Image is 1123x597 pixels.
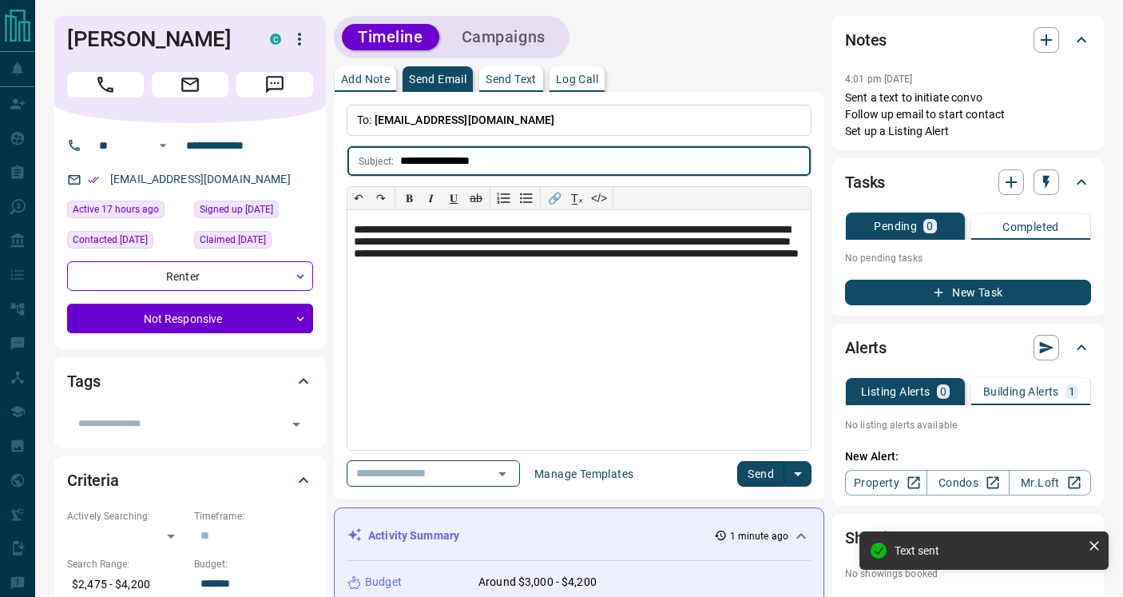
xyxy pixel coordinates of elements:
[515,187,538,209] button: Bullet list
[465,187,487,209] button: ab
[845,163,1091,201] div: Tasks
[845,21,1091,59] div: Notes
[845,525,913,551] h2: Showings
[478,574,597,591] p: Around $3,000 - $4,200
[845,567,1091,581] p: No showings booked
[342,24,439,50] button: Timeline
[285,413,308,436] button: Open
[152,72,228,98] span: Email
[347,521,811,551] div: Activity Summary1 minute ago
[845,448,1091,465] p: New Alert:
[565,187,588,209] button: T̲ₓ
[1002,221,1059,233] p: Completed
[446,24,561,50] button: Campaigns
[270,34,281,45] div: condos.ca
[845,470,927,496] a: Property
[486,74,537,85] p: Send Text
[67,368,100,394] h2: Tags
[730,529,788,543] p: 1 minute ago
[88,174,99,185] svg: Email Verified
[110,173,291,185] a: [EMAIL_ADDRESS][DOMAIN_NAME]
[470,192,482,205] s: ab
[194,231,313,253] div: Sun Aug 17 2025
[737,461,811,487] div: split button
[347,105,811,136] p: To:
[153,136,173,155] button: Open
[398,187,420,209] button: 𝐁
[895,544,1081,557] div: Text sent
[67,261,313,291] div: Renter
[200,232,266,248] span: Claimed [DATE]
[359,154,394,169] p: Subject:
[409,74,466,85] p: Send Email
[927,470,1009,496] a: Condos
[543,187,565,209] button: 🔗
[845,90,1091,140] p: Sent a text to initiate convo Follow up email to start contact Set up a Listing Alert
[194,509,313,523] p: Timeframe:
[442,187,465,209] button: 𝐔
[845,246,1091,270] p: No pending tasks
[67,461,313,499] div: Criteria
[845,418,1091,432] p: No listing alerts available
[194,201,313,223] div: Thu Apr 23 2015
[73,232,148,248] span: Contacted [DATE]
[365,574,402,591] p: Budget
[845,519,1091,557] div: Showings
[67,362,313,400] div: Tags
[347,187,370,209] button: ↶
[236,72,313,98] span: Message
[737,461,784,487] button: Send
[420,187,442,209] button: 𝑰
[67,26,246,52] h1: [PERSON_NAME]
[67,557,186,571] p: Search Range:
[450,192,458,205] span: 𝐔
[375,113,555,126] span: [EMAIL_ADDRESS][DOMAIN_NAME]
[845,335,887,360] h2: Alerts
[67,509,186,523] p: Actively Searching:
[370,187,392,209] button: ↷
[194,557,313,571] p: Budget:
[845,280,1091,305] button: New Task
[200,201,273,217] span: Signed up [DATE]
[491,463,514,485] button: Open
[845,27,887,53] h2: Notes
[493,187,515,209] button: Numbered list
[1069,386,1075,397] p: 1
[525,461,643,487] button: Manage Templates
[368,527,459,544] p: Activity Summary
[73,201,159,217] span: Active 17 hours ago
[845,169,885,195] h2: Tasks
[67,231,186,253] div: Sun Aug 17 2025
[927,221,933,232] p: 0
[874,221,917,232] p: Pending
[588,187,610,209] button: </>
[67,468,119,493] h2: Criteria
[341,74,390,85] p: Add Note
[556,74,598,85] p: Log Call
[67,304,313,333] div: Not Responsive
[861,386,931,397] p: Listing Alerts
[1009,470,1091,496] a: Mr.Loft
[67,201,186,223] div: Sun Aug 17 2025
[983,386,1059,397] p: Building Alerts
[940,386,946,397] p: 0
[845,74,913,85] p: 4:01 pm [DATE]
[845,328,1091,367] div: Alerts
[67,72,144,98] span: Call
